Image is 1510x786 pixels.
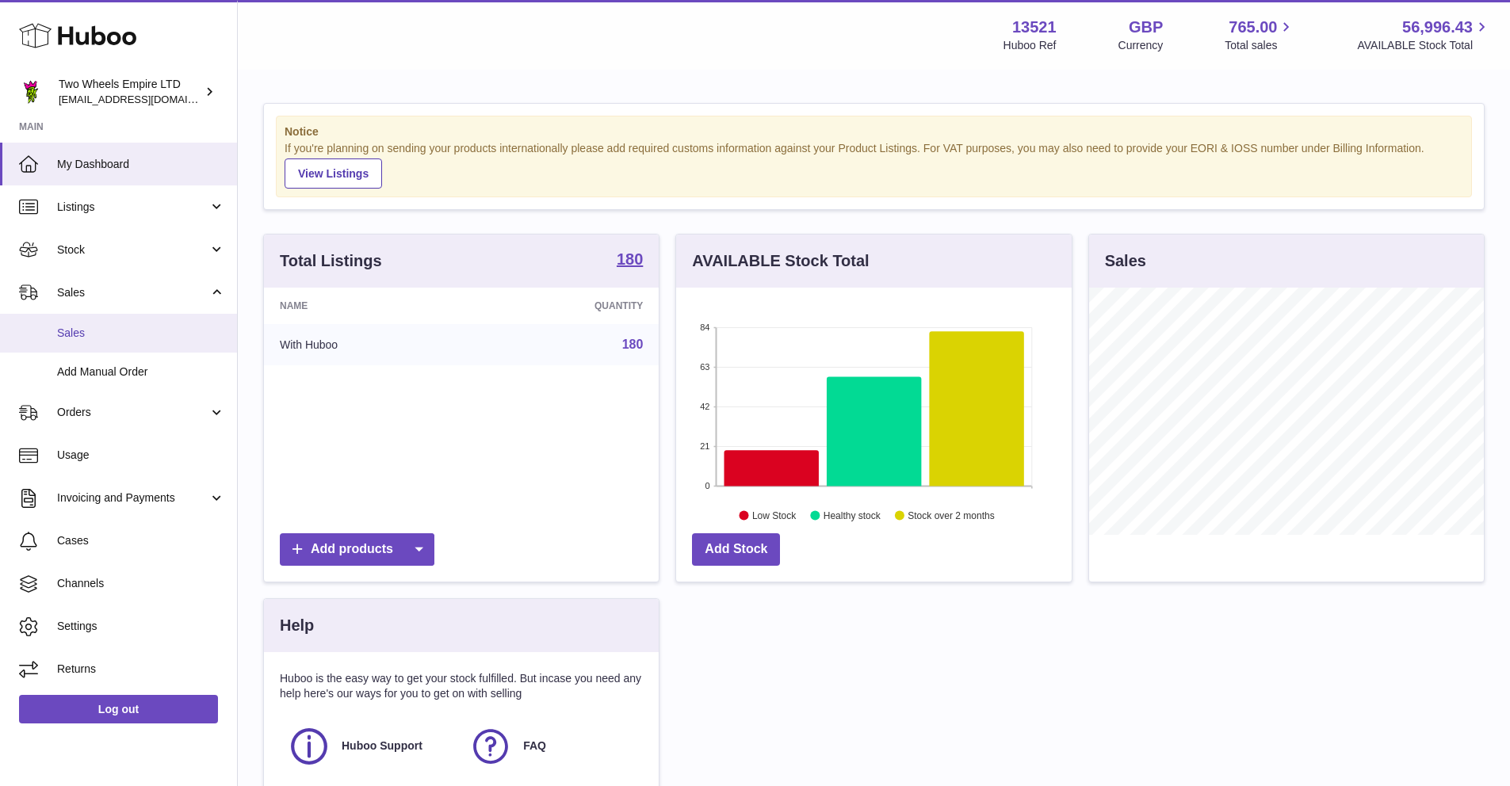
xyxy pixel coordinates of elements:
h3: Total Listings [280,250,382,272]
th: Quantity [472,288,659,324]
span: Total sales [1225,38,1295,53]
a: Add Stock [692,533,780,566]
h3: Help [280,615,314,636]
a: FAQ [469,725,635,768]
span: AVAILABLE Stock Total [1357,38,1491,53]
span: Settings [57,619,225,634]
span: FAQ [523,738,546,754]
text: 84 [701,322,710,332]
td: With Huboo [264,324,472,365]
text: 21 [701,441,710,451]
img: justas@twowheelsempire.com [19,80,43,104]
a: Log out [19,695,218,723]
span: Orders [57,405,208,420]
span: Sales [57,326,225,341]
text: 63 [701,362,710,372]
a: View Listings [285,158,382,189]
div: Currency [1118,38,1164,53]
span: Sales [57,285,208,300]
a: 180 [617,251,643,270]
span: Huboo Support [342,738,422,754]
span: My Dashboard [57,157,225,172]
div: Huboo Ref [1003,38,1057,53]
a: 180 [622,338,644,351]
a: 56,996.43 AVAILABLE Stock Total [1357,17,1491,53]
text: 0 [705,481,710,490]
strong: GBP [1129,17,1163,38]
span: [EMAIL_ADDRESS][DOMAIN_NAME] [59,93,233,105]
strong: Notice [285,124,1463,139]
span: 765.00 [1229,17,1277,38]
th: Name [264,288,472,324]
span: Cases [57,533,225,548]
span: Invoicing and Payments [57,490,208,506]
text: Healthy stock [824,509,881,521]
strong: 180 [617,251,643,267]
text: Stock over 2 months [908,509,995,521]
p: Huboo is the easy way to get your stock fulfilled. But incase you need any help here's our ways f... [280,671,643,701]
text: 42 [701,402,710,411]
h3: AVAILABLE Stock Total [692,250,869,272]
span: Add Manual Order [57,364,225,380]
text: Low Stock [752,509,797,521]
a: 765.00 Total sales [1225,17,1295,53]
a: Huboo Support [288,725,453,768]
span: 56,996.43 [1402,17,1473,38]
div: If you're planning on sending your products internationally please add required customs informati... [285,141,1463,189]
span: Returns [57,662,225,677]
h3: Sales [1105,250,1146,272]
div: Two Wheels Empire LTD [59,77,201,107]
span: Usage [57,448,225,463]
span: Listings [57,200,208,215]
span: Channels [57,576,225,591]
a: Add products [280,533,434,566]
span: Stock [57,242,208,258]
strong: 13521 [1012,17,1057,38]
